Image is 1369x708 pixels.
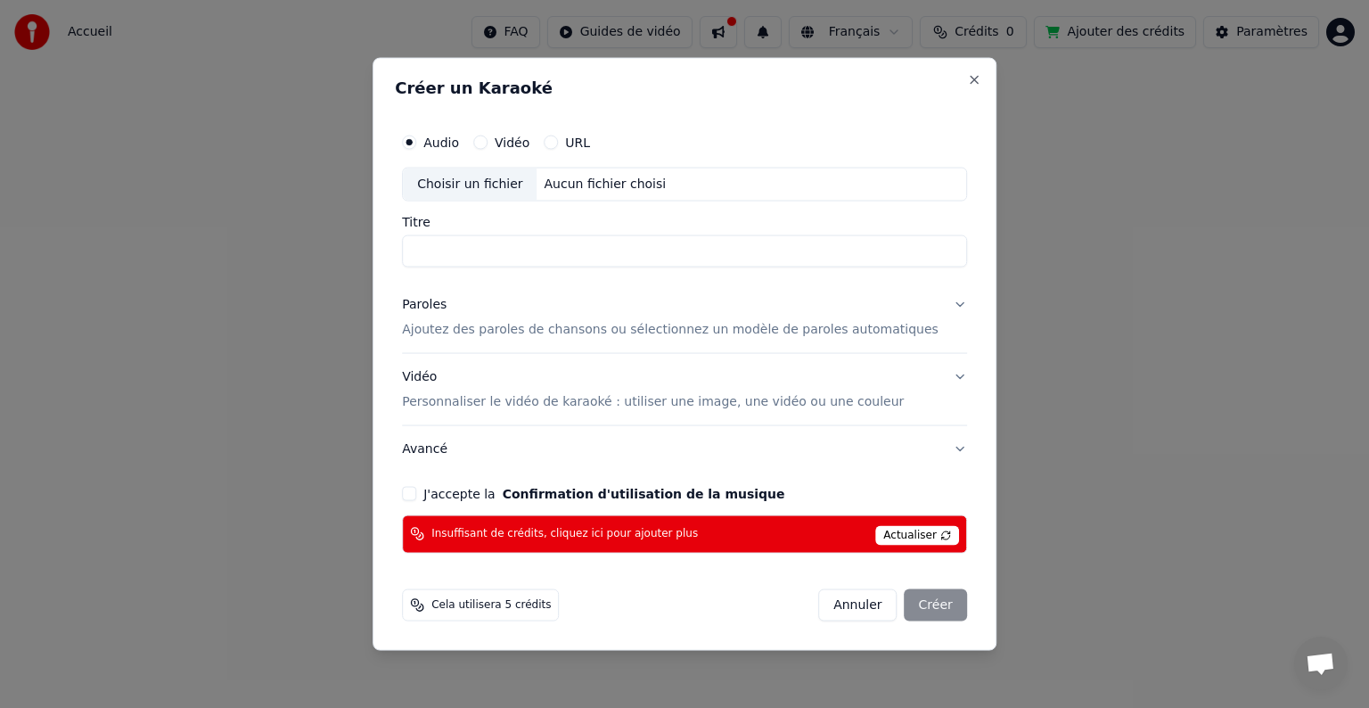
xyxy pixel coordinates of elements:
button: Avancé [402,425,967,472]
div: Vidéo [402,368,904,411]
div: Aucun fichier choisi [537,176,674,193]
label: Titre [402,216,967,228]
h2: Créer un Karaoké [395,80,974,96]
div: Choisir un fichier [403,169,537,201]
div: Paroles [402,296,447,314]
label: Vidéo [495,136,529,149]
button: ParolesAjoutez des paroles de chansons ou sélectionnez un modèle de paroles automatiques [402,282,967,353]
label: Audio [423,136,459,149]
button: VidéoPersonnaliser le vidéo de karaoké : utiliser une image, une vidéo ou une couleur [402,354,967,425]
p: Ajoutez des paroles de chansons ou sélectionnez un modèle de paroles automatiques [402,321,939,339]
label: URL [565,136,590,149]
span: Insuffisant de crédits, cliquez ici pour ajouter plus [431,527,698,541]
p: Personnaliser le vidéo de karaoké : utiliser une image, une vidéo ou une couleur [402,392,904,410]
span: Cela utilisera 5 crédits [431,597,551,612]
button: J'accepte la [503,487,785,499]
button: Annuler [818,589,897,621]
label: J'accepte la [423,487,784,499]
span: Actualiser [875,525,959,545]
